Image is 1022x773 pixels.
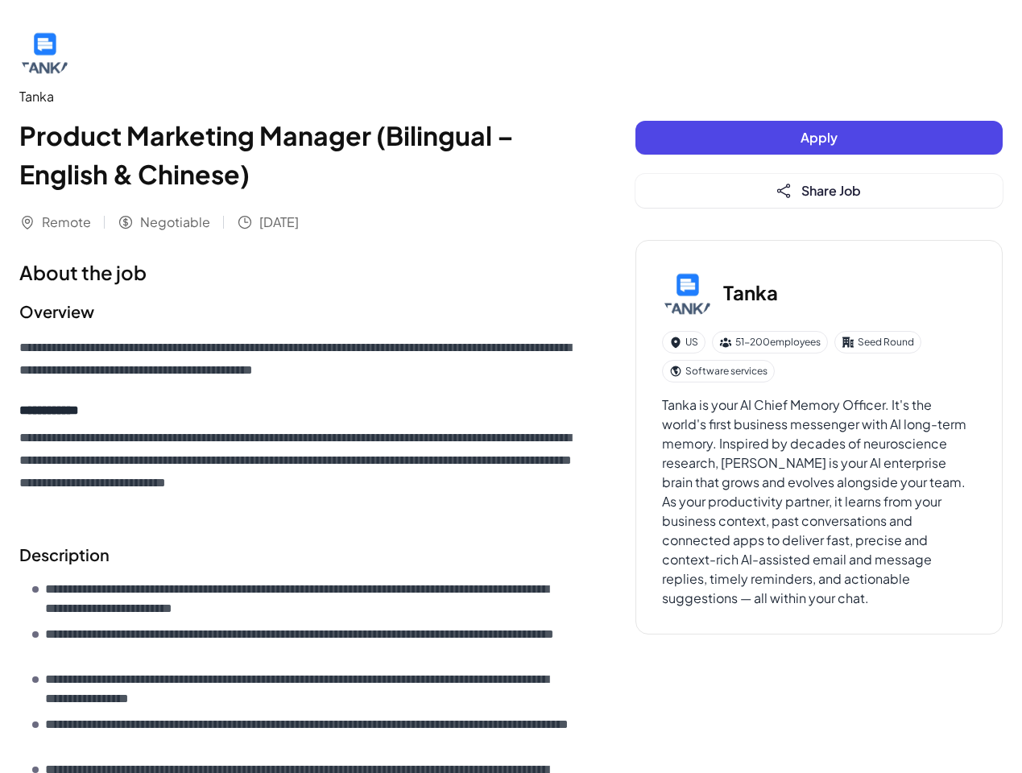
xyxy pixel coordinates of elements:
[19,116,571,193] h1: Product Marketing Manager (Bilingual – English & Chinese)
[140,213,210,232] span: Negotiable
[259,213,299,232] span: [DATE]
[801,129,838,146] span: Apply
[834,331,921,353] div: Seed Round
[19,87,571,106] div: Tanka
[635,121,1003,155] button: Apply
[801,182,861,199] span: Share Job
[662,395,976,608] div: Tanka is your AI Chief Memory Officer. It's the world's first business messenger with AI long-ter...
[19,543,571,567] h2: Description
[42,213,91,232] span: Remote
[19,258,571,287] h1: About the job
[662,360,775,382] div: Software services
[635,174,1003,208] button: Share Job
[723,278,778,307] h3: Tanka
[19,26,71,77] img: Ta
[19,300,571,324] h2: Overview
[662,267,714,318] img: Ta
[712,331,828,353] div: 51-200 employees
[662,331,705,353] div: US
